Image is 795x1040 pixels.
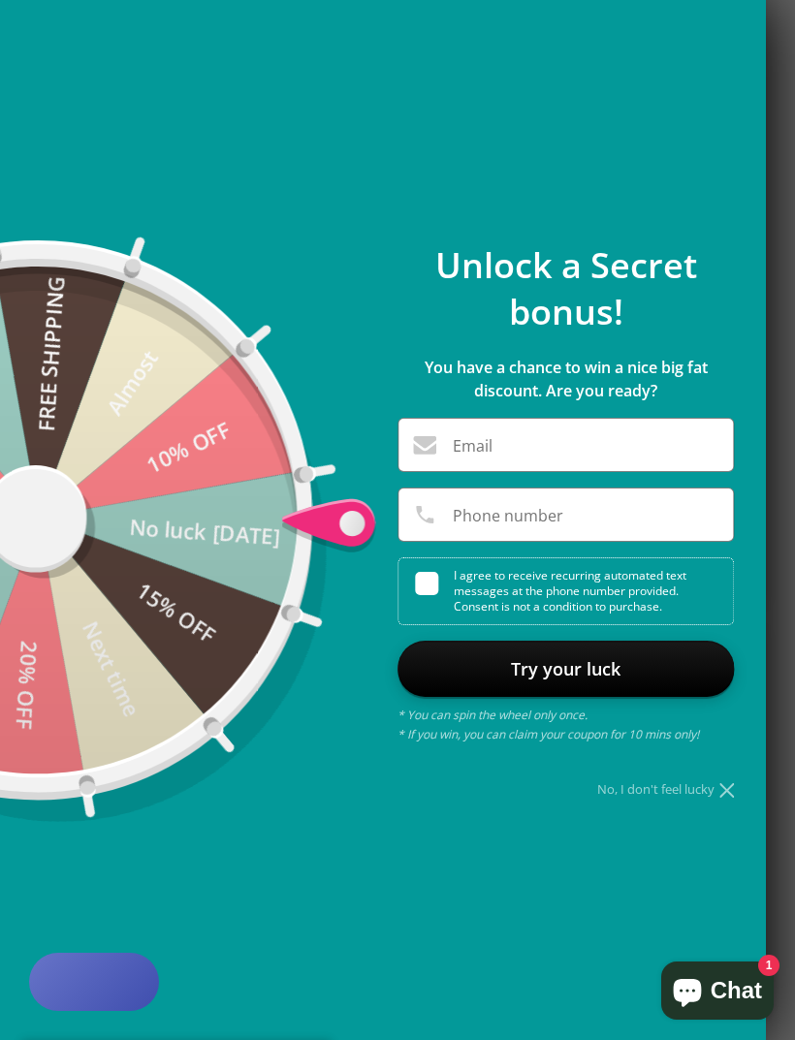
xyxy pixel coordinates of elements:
[397,356,734,402] p: You have a chance to win a nice big fat discount. Are you ready?
[397,706,734,725] p: * You can spin the wheel only once.
[397,725,734,744] p: * If you win, you can claim your coupon for 10 mins only!
[453,508,563,523] label: Phone number
[655,961,779,1024] inbox-online-store-chat: Shopify online store chat
[415,558,733,624] div: I agree to receive recurring automated text messages at the phone number provided. Consent is not...
[453,438,493,454] label: Email
[397,242,734,335] p: Unlock a Secret bonus!
[397,783,734,796] div: No, I don't feel lucky
[29,953,159,1011] button: Rewards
